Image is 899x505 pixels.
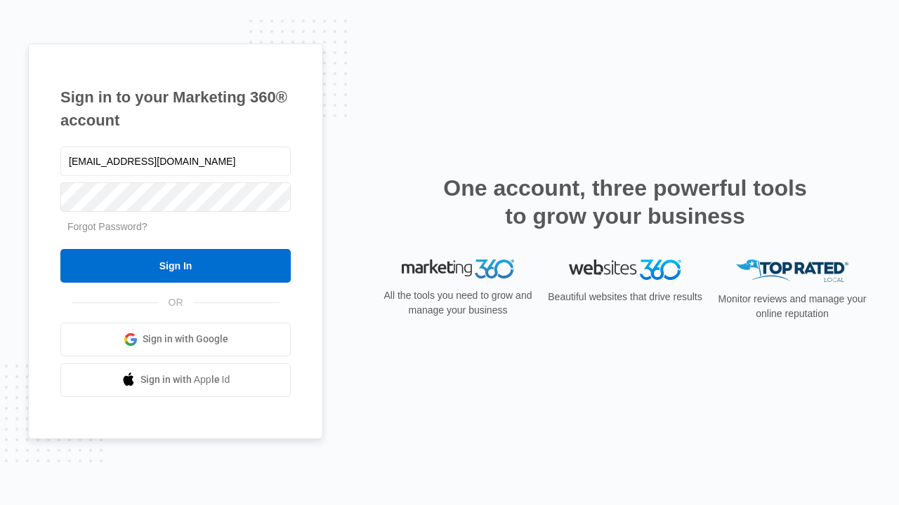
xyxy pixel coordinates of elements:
[60,249,291,283] input: Sign In
[569,260,681,280] img: Websites 360
[714,292,871,321] p: Monitor reviews and manage your online reputation
[67,221,147,232] a: Forgot Password?
[736,260,848,283] img: Top Rated Local
[60,86,291,132] h1: Sign in to your Marketing 360® account
[140,372,230,387] span: Sign in with Apple Id
[379,288,537,318] p: All the tools you need to grow and manage your business
[402,260,514,279] img: Marketing 360
[159,295,193,310] span: OR
[439,174,811,230] h2: One account, three powerful tools to grow your business
[60,323,291,356] a: Sign in with Google
[546,290,704,304] p: Beautiful websites that drive results
[143,332,228,346] span: Sign in with Google
[60,147,291,176] input: Email
[60,363,291,397] a: Sign in with Apple Id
